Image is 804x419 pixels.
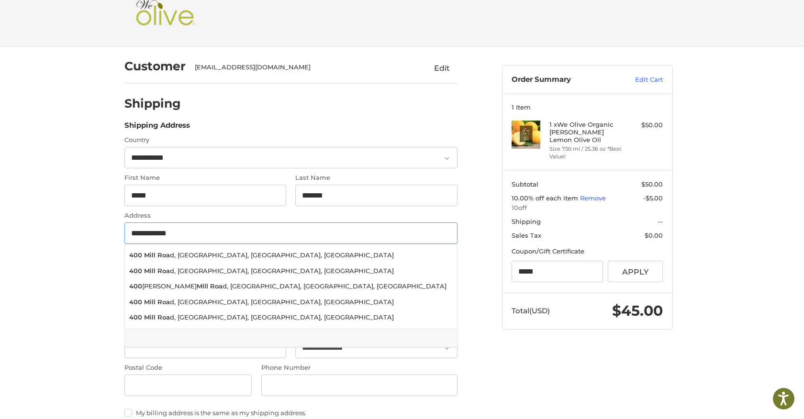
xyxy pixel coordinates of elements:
[512,247,663,256] div: Coupon/Gift Certificate
[512,194,580,202] span: 10.00% off each item
[125,263,457,279] li: d, [GEOGRAPHIC_DATA], [GEOGRAPHIC_DATA], [GEOGRAPHIC_DATA]
[124,211,458,221] label: Address
[125,294,457,310] li: d, [GEOGRAPHIC_DATA], [GEOGRAPHIC_DATA], [GEOGRAPHIC_DATA]
[144,313,170,322] strong: Mill Roa
[580,194,606,202] a: Remove
[512,75,614,85] h3: Order Summary
[124,363,252,373] label: Postal Code
[625,121,663,130] div: $50.00
[261,363,458,373] label: Phone Number
[549,145,623,161] li: Size 750 ml / 25.36 oz *Best Value!
[129,298,142,307] strong: 400
[13,14,108,22] p: We're away right now. Please check back later!
[643,194,663,202] span: -$5.00
[645,232,663,239] span: $0.00
[512,203,663,213] span: 10off
[427,60,458,76] button: Edit
[110,12,122,24] button: Open LiveChat chat widget
[124,135,458,145] label: Country
[512,218,541,225] span: Shipping
[197,282,223,291] strong: Mill Roa
[124,59,186,74] h2: Customer
[295,173,457,183] label: Last Name
[512,103,663,111] h3: 1 Item
[125,279,457,295] li: [PERSON_NAME] d, [GEOGRAPHIC_DATA], [GEOGRAPHIC_DATA], [GEOGRAPHIC_DATA]
[124,96,181,111] h2: Shipping
[129,266,142,276] strong: 400
[144,298,170,307] strong: Mill Roa
[144,251,170,260] strong: Mill Roa
[658,218,663,225] span: --
[125,310,457,326] li: d, [GEOGRAPHIC_DATA], [GEOGRAPHIC_DATA], [GEOGRAPHIC_DATA]
[512,306,550,315] span: Total (USD)
[125,248,457,264] li: d, [GEOGRAPHIC_DATA], [GEOGRAPHIC_DATA], [GEOGRAPHIC_DATA]
[512,180,538,188] span: Subtotal
[549,121,623,144] h4: 1 x We Olive Organic [PERSON_NAME] Lemon Olive Oil
[124,173,286,183] label: First Name
[124,409,458,417] label: My billing address is the same as my shipping address.
[612,302,663,320] span: $45.00
[512,261,603,282] input: Gift Certificate or Coupon Code
[129,251,142,260] strong: 400
[144,266,170,276] strong: Mill Roa
[614,75,663,85] a: Edit Cart
[512,232,541,239] span: Sales Tax
[608,261,663,282] button: Apply
[195,63,408,72] div: [EMAIL_ADDRESS][DOMAIN_NAME]
[129,313,142,322] strong: 400
[129,282,142,291] strong: 400
[641,180,663,188] span: $50.00
[124,120,190,135] legend: Shipping Address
